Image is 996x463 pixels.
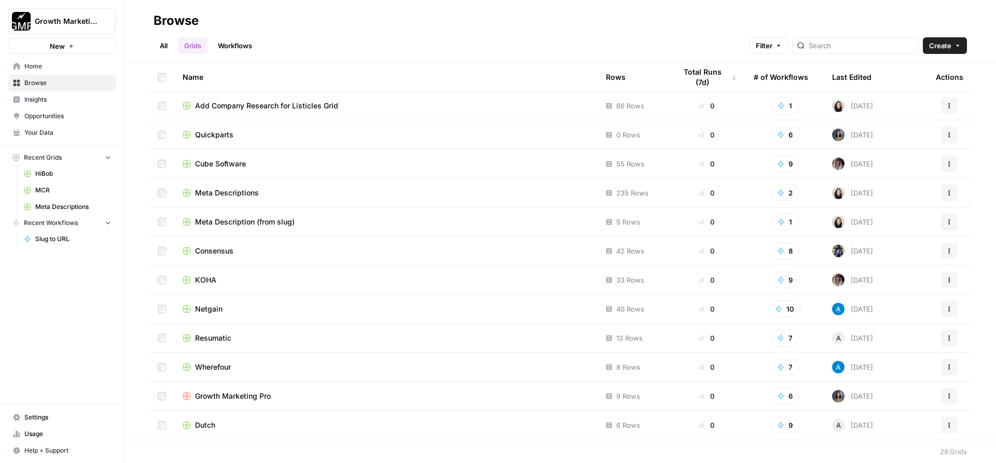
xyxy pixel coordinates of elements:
span: 0 Rows [616,130,640,140]
img: do124gdx894f335zdccqe6wlef5a [832,361,845,373]
img: q840ambyqsdkpt4363qgssii3vef [832,129,845,141]
span: HiBob [35,169,111,178]
div: 0 [676,391,737,401]
img: t5ef5oef8zpw1w4g2xghobes91mw [832,216,845,228]
a: Resumatic [183,333,589,343]
img: t5ef5oef8zpw1w4g2xghobes91mw [832,187,845,199]
span: MCR [35,186,111,195]
button: Create [923,37,967,54]
span: 13 Rows [616,333,643,343]
span: 55 Rows [616,159,644,169]
a: Opportunities [8,108,116,124]
button: 10 [768,301,801,317]
span: Recent Workflows [24,218,78,228]
a: Dutch [183,420,589,430]
button: 7 [770,359,799,375]
span: Meta Descriptions [195,188,259,198]
div: [DATE] [832,274,873,286]
a: Meta Descriptions [19,199,116,215]
a: Workflows [212,37,258,54]
button: Help + Support [8,442,116,459]
span: Slug to URL [35,234,111,244]
button: 8 [770,243,799,259]
span: Settings [24,413,111,422]
div: [DATE] [832,216,873,228]
img: rw7z87w77s6b6ah2potetxv1z3h6 [832,158,845,170]
a: Wherefour [183,362,589,372]
a: KOHA [183,275,589,285]
span: A [836,420,841,430]
span: Insights [24,95,111,104]
a: Consensus [183,246,589,256]
span: Add Company Research for Listicles Grid [195,101,338,111]
span: Netgain [195,304,223,314]
a: Growth Marketing Pro [183,391,589,401]
div: 0 [676,275,737,285]
div: [DATE] [832,129,873,141]
div: 0 [676,101,737,111]
span: Meta Description (from slug) [195,217,295,227]
span: 9 Rows [616,391,640,401]
div: 0 [676,304,737,314]
div: 0 [676,188,737,198]
input: Search [809,40,914,51]
a: Browse [8,75,116,91]
img: do124gdx894f335zdccqe6wlef5a [832,303,845,315]
a: Meta Descriptions [183,188,589,198]
button: 2 [770,185,799,201]
a: Insights [8,91,116,108]
div: 0 [676,246,737,256]
span: Quickparts [195,130,233,140]
button: Recent Workflows [8,215,116,231]
span: Create [929,40,951,51]
div: [DATE] [832,100,873,112]
div: [DATE] [832,303,873,315]
span: Resumatic [195,333,231,343]
span: Cube Software [195,159,246,169]
div: 0 [676,333,737,343]
span: 42 Rows [616,246,644,256]
span: 6 Rows [616,420,640,430]
a: Grids [178,37,208,54]
button: 6 [770,388,799,404]
img: t5ef5oef8zpw1w4g2xghobes91mw [832,100,845,112]
span: 40 Rows [616,304,644,314]
div: 0 [676,420,737,430]
a: Cube Software [183,159,589,169]
img: rw7z87w77s6b6ah2potetxv1z3h6 [832,274,845,286]
span: Usage [24,429,111,439]
div: 0 [676,217,737,227]
span: Growth Marketing Pro [195,391,271,401]
button: 6 [770,127,799,143]
a: Usage [8,426,116,442]
div: [DATE] [832,245,873,257]
button: 9 [770,272,799,288]
div: 0 [676,362,737,372]
a: Quickparts [183,130,589,140]
a: All [154,37,174,54]
button: Workspace: Growth Marketing Pro [8,8,116,34]
span: Your Data [24,128,111,137]
span: 33 Rows [616,275,644,285]
div: [DATE] [832,332,873,344]
span: Meta Descriptions [35,202,111,212]
button: 1 [771,214,799,230]
div: [DATE] [832,158,873,170]
button: Filter [749,37,789,54]
a: Add Company Research for Listicles Grid [183,101,589,111]
div: [DATE] [832,390,873,402]
div: 0 [676,130,737,140]
div: Browse [154,12,199,29]
span: Growth Marketing Pro [35,16,98,26]
button: 1 [771,97,799,114]
span: New [50,41,65,51]
span: A [836,333,841,343]
span: 5 Rows [616,217,640,227]
span: Consensus [195,246,233,256]
span: Opportunities [24,111,111,121]
div: Actions [936,63,963,91]
div: [DATE] [832,187,873,199]
img: 1kulrwws7z7uriwfyvd2p64fmt1m [832,245,845,257]
button: 9 [770,417,799,433]
span: Browse [24,78,111,88]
